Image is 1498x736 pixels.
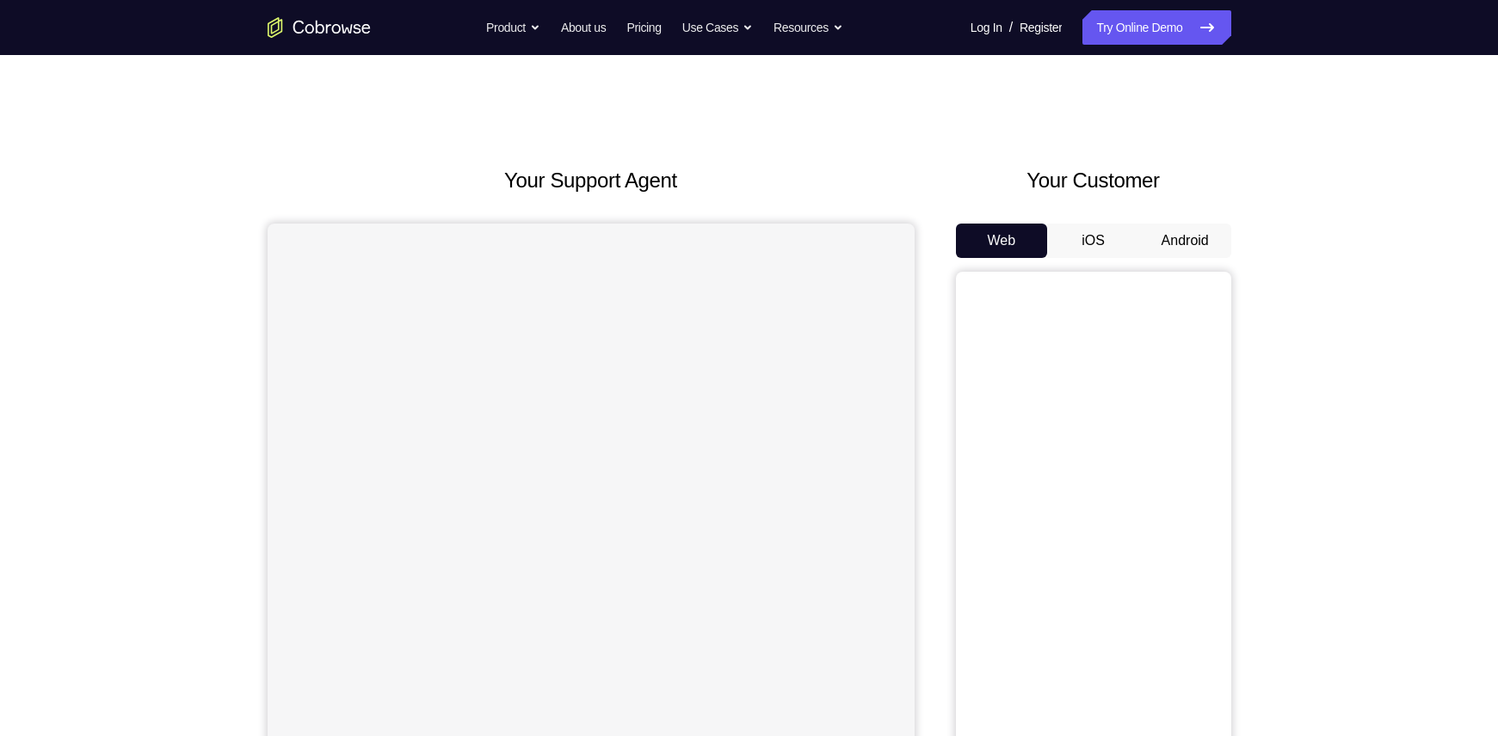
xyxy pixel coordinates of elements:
[956,165,1231,196] h2: Your Customer
[626,10,661,45] a: Pricing
[774,10,843,45] button: Resources
[486,10,540,45] button: Product
[971,10,1002,45] a: Log In
[1020,10,1062,45] a: Register
[1009,17,1013,38] span: /
[682,10,753,45] button: Use Cases
[1047,224,1139,258] button: iOS
[956,224,1048,258] button: Web
[268,165,915,196] h2: Your Support Agent
[1082,10,1230,45] a: Try Online Demo
[268,17,371,38] a: Go to the home page
[1139,224,1231,258] button: Android
[561,10,606,45] a: About us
